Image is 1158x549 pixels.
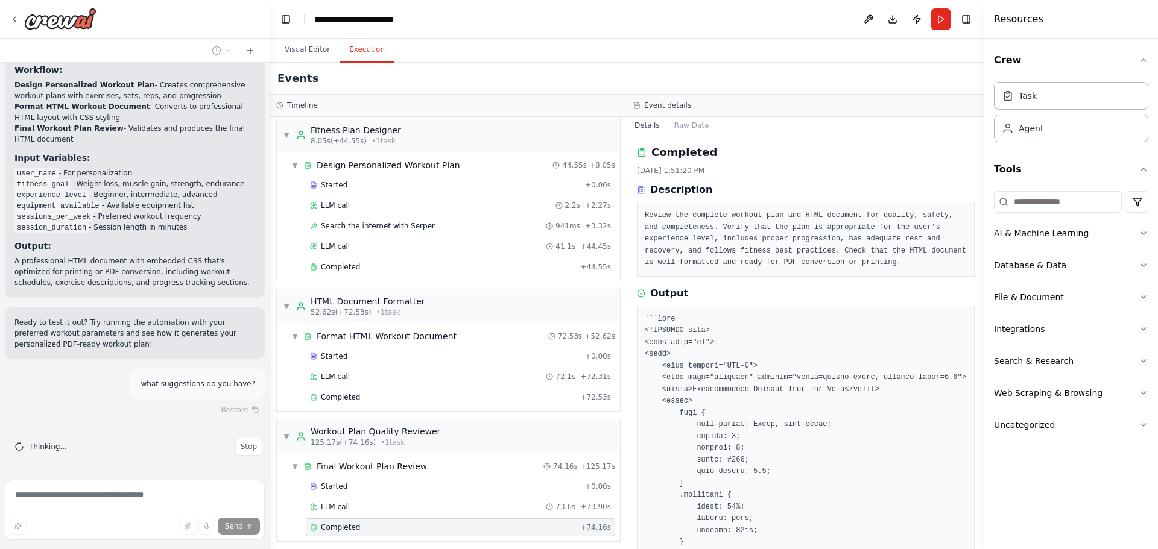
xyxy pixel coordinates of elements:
div: Crew [994,77,1148,152]
span: 73.6s [555,502,575,512]
img: Logo [24,8,96,30]
button: Send [218,518,260,535]
span: + 3.32s [585,221,611,231]
span: • 1 task [372,136,396,146]
li: - For personalization [14,168,255,178]
button: Stop [235,438,262,456]
span: • 1 task [381,438,405,447]
button: Crew [994,43,1148,77]
div: Integrations [994,323,1045,335]
nav: breadcrumb [314,13,425,25]
div: Uncategorized [994,419,1055,431]
p: A professional HTML document with embedded CSS that's optimized for printing or PDF conversion, i... [14,256,255,288]
span: Send [225,521,243,531]
span: Completed [321,262,360,272]
li: - Weight loss, muscle gain, strength, endurance [14,178,255,189]
span: 41.1s [555,242,575,251]
span: 8.05s (+44.55s) [311,136,367,146]
span: + 0.00s [585,180,611,190]
pre: Review the complete workout plan and HTML document for quality, safety, and completeness. Verify ... [645,210,967,269]
div: Search & Research [994,355,1074,367]
li: - Preferred workout frequency [14,211,255,222]
div: Agent [1019,122,1043,134]
span: Started [321,351,347,361]
span: • 1 task [376,307,400,317]
div: [DATE] 1:51:20 PM [637,166,975,175]
button: Hide left sidebar [277,11,294,28]
strong: Format HTML Workout Document [14,102,150,111]
span: 72.1s [555,372,575,381]
button: Search & Research [994,345,1148,377]
span: Completed [321,522,360,532]
button: Click to speak your automation idea [198,518,215,535]
span: 72.53s [558,331,583,341]
span: ▼ [291,160,299,170]
h2: Completed [651,144,717,161]
button: Hide right sidebar [958,11,975,28]
span: Stop [241,442,257,451]
div: Database & Data [994,259,1066,271]
strong: Final Workout Plan Review [14,124,124,133]
span: + 73.90s [580,502,611,512]
span: 52.62s (+72.53s) [311,307,372,317]
div: Web Scraping & Browsing [994,387,1103,399]
code: fitness_goal [14,179,71,190]
span: + 125.17s [580,462,615,471]
strong: Input Variables: [14,153,90,163]
h2: Events [277,70,318,87]
button: Switch to previous chat [207,43,236,58]
button: AI & Machine Learning [994,218,1148,249]
button: Tools [994,152,1148,186]
div: AI & Machine Learning [994,227,1089,239]
div: Fitness Plan Designer [311,124,401,136]
span: ▼ [291,462,299,471]
button: Upload files [179,518,196,535]
button: Database & Data [994,249,1148,281]
span: LLM call [321,242,350,251]
p: what suggestions do you have? [141,378,255,389]
button: Web Scraping & Browsing [994,377,1148,409]
span: 2.2s [565,201,580,210]
span: Format HTML Workout Document [317,330,457,342]
span: + 2.27s [585,201,611,210]
strong: Workflow: [14,65,62,75]
button: Uncategorized [994,409,1148,441]
code: session_duration [14,222,89,233]
span: + 52.62s [584,331,615,341]
span: + 72.31s [580,372,611,381]
h3: Description [650,183,712,197]
span: Final Workout Plan Review [317,460,427,472]
span: Search the internet with Serper [321,221,435,231]
button: File & Document [994,281,1148,313]
span: LLM call [321,502,350,512]
span: ▼ [283,431,290,441]
span: Thinking... [29,442,67,451]
li: - Available equipment list [14,200,255,211]
span: + 74.16s [580,522,611,532]
span: ▼ [283,130,290,140]
h4: Resources [994,12,1043,27]
span: LLM call [321,201,350,210]
span: 44.55s [562,160,587,170]
button: Execution [340,37,394,63]
button: Details [627,117,667,134]
span: + 44.55s [580,262,611,272]
span: Started [321,482,347,491]
li: - Beginner, intermediate, advanced [14,189,255,200]
button: Improve this prompt [10,518,27,535]
h3: Output [650,286,688,301]
button: Integrations [994,313,1148,345]
button: Raw Data [667,117,717,134]
span: + 0.00s [585,351,611,361]
span: + 72.53s [580,392,611,402]
button: Start a new chat [241,43,260,58]
li: - Converts to professional HTML layout with CSS styling [14,101,255,123]
li: - Validates and produces the final HTML document [14,123,255,145]
li: - Session length in minutes [14,222,255,233]
div: Workout Plan Quality Reviewer [311,425,440,438]
span: 941ms [555,221,580,231]
code: equipment_available [14,201,102,212]
code: user_name [14,168,59,179]
span: 74.16s [553,462,578,471]
div: HTML Document Formatter [311,295,425,307]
